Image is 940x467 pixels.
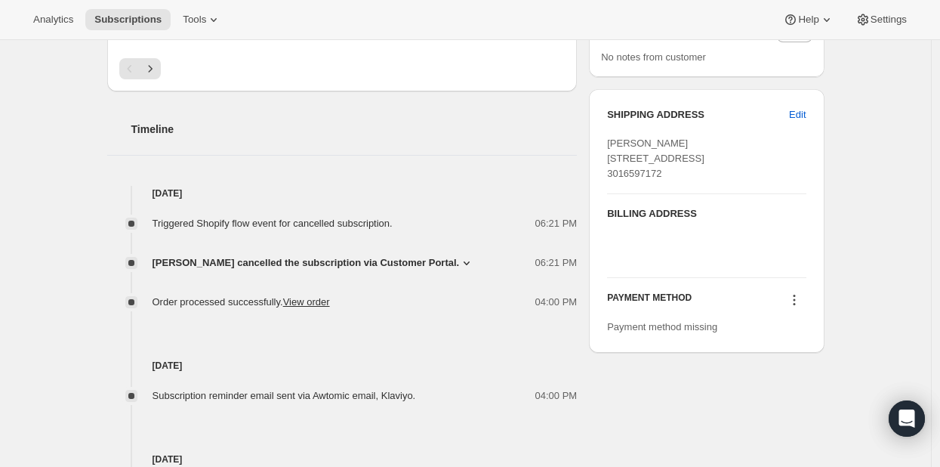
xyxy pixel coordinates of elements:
span: 06:21 PM [535,216,578,231]
span: Triggered Shopify flow event for cancelled subscription. [153,218,393,229]
h3: PAYMENT METHOD [607,292,692,312]
nav: Pagination [119,58,566,79]
button: Tools [174,9,230,30]
button: [PERSON_NAME] cancelled the subscription via Customer Portal. [153,255,475,271]
span: Tools [183,14,206,26]
h2: Timeline [131,122,578,137]
button: Next [140,58,161,79]
span: Order processed successfully. [153,296,330,308]
span: 04:00 PM [535,388,578,404]
span: 06:21 PM [535,255,578,271]
button: Subscriptions [85,9,171,30]
span: Edit [789,107,806,122]
button: Analytics [24,9,82,30]
h3: SHIPPING ADDRESS [607,107,789,122]
div: Open Intercom Messenger [889,401,925,437]
button: Settings [846,9,916,30]
span: Subscriptions [94,14,162,26]
span: [PERSON_NAME] cancelled the subscription via Customer Portal. [153,255,460,271]
span: Subscription reminder email sent via Awtomic email, Klaviyo. [153,390,416,401]
span: Settings [871,14,907,26]
span: Analytics [33,14,73,26]
h4: [DATE] [107,186,578,201]
h3: BILLING ADDRESS [607,206,806,221]
button: Edit [780,103,815,127]
span: Help [798,14,818,26]
h4: [DATE] [107,452,578,467]
h4: [DATE] [107,358,578,373]
button: Help [774,9,843,30]
a: View order [283,296,330,308]
span: Payment method missing [607,321,717,332]
span: 04:00 PM [535,295,578,310]
span: No notes from customer [601,51,706,63]
span: [PERSON_NAME] [STREET_ADDRESS] 3016597172 [607,138,704,179]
